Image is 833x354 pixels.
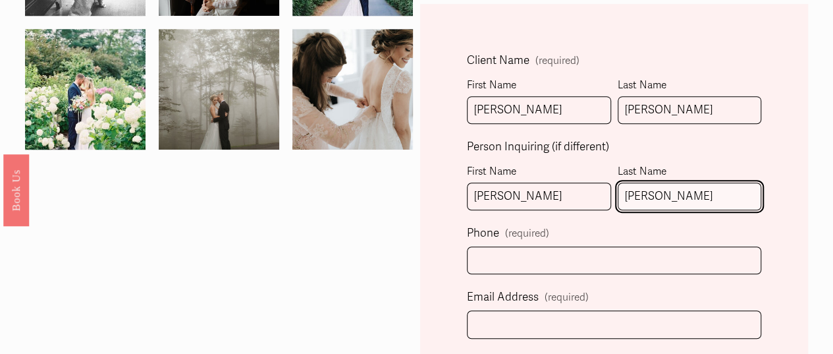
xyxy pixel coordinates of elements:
span: (required) [535,56,579,66]
img: ASW-178.jpg [262,29,443,150]
span: Person Inquiring (if different) [467,137,609,158]
span: Client Name [467,51,529,71]
div: Last Name [618,163,762,183]
img: 14305484_1259623107382072_1992716122685880553_o.jpg [25,9,146,169]
div: First Name [467,163,611,183]
span: Email Address [467,287,539,308]
div: First Name [467,76,611,96]
span: Phone [467,223,499,244]
a: Book Us [3,154,29,225]
div: Last Name [618,76,762,96]
span: (required) [504,229,549,239]
span: (required) [544,289,588,307]
img: a&b-249.jpg [128,29,309,150]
